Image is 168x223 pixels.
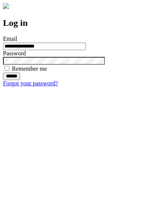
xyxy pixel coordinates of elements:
[3,36,17,42] label: Email
[3,18,165,28] h2: Log in
[3,3,9,9] img: logo-4e3dc11c47720685a147b03b5a06dd966a58ff35d612b21f08c02c0306f2b779.png
[3,80,58,86] a: Forgot your password?
[12,65,47,72] label: Remember me
[3,50,26,56] label: Password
